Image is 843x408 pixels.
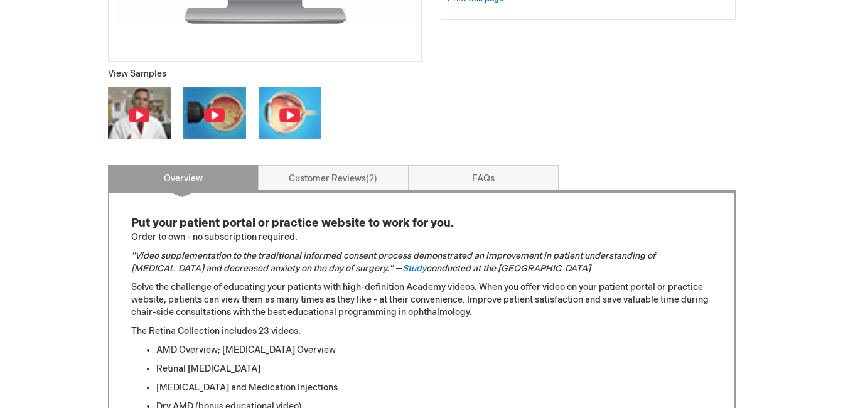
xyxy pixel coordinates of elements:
p: Solve the challenge of educating your patients with high-definition Academy videos. When you offe... [131,281,712,319]
p: Order to own - no subscription required. [131,215,712,244]
img: Click to view [108,87,171,139]
a: Customer Reviews2 [258,165,409,190]
a: Study [402,263,426,274]
li: Retinal [MEDICAL_DATA] [156,363,712,375]
p: View Samples [108,68,422,80]
img: iocn_play.png [128,107,150,123]
span: 2 [366,173,377,184]
img: iocn_play.png [203,107,225,123]
em: "Video supplementation to the traditional informed consent process demonstrated an improvement in... [131,250,655,274]
a: FAQs [408,165,559,190]
li: [MEDICAL_DATA] and Medication Injections [156,382,712,394]
span: Put your patient portal or practice website to work for you. [131,217,454,230]
img: iocn_play.png [279,107,301,123]
p: The Retina Collection includes 23 videos: [131,325,712,338]
img: Click to view [183,87,246,139]
img: Click to view [259,87,321,139]
a: Overview [108,165,259,190]
li: AMD Overview; [MEDICAL_DATA] Overview [156,344,712,357]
